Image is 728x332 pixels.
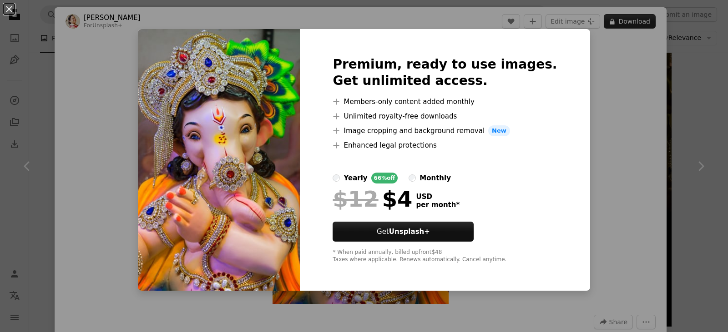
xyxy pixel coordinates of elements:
div: 66% off [371,173,398,183]
div: monthly [420,173,451,183]
h2: Premium, ready to use images. Get unlimited access. [333,56,557,89]
input: yearly66%off [333,174,340,182]
span: $12 [333,187,378,211]
strong: Unsplash+ [389,228,430,236]
span: per month * [416,201,460,209]
li: Image cropping and background removal [333,125,557,136]
div: * When paid annually, billed upfront $48 Taxes where applicable. Renews automatically. Cancel any... [333,249,557,263]
input: monthly [409,174,416,182]
li: Enhanced legal protections [333,140,557,151]
li: Members-only content added monthly [333,96,557,107]
div: yearly [344,173,367,183]
span: USD [416,193,460,201]
button: GetUnsplash+ [333,222,474,242]
li: Unlimited royalty-free downloads [333,111,557,122]
div: $4 [333,187,412,211]
img: premium_photo-1722677454848-8b137c2572f3 [138,29,300,291]
span: New [488,125,510,136]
